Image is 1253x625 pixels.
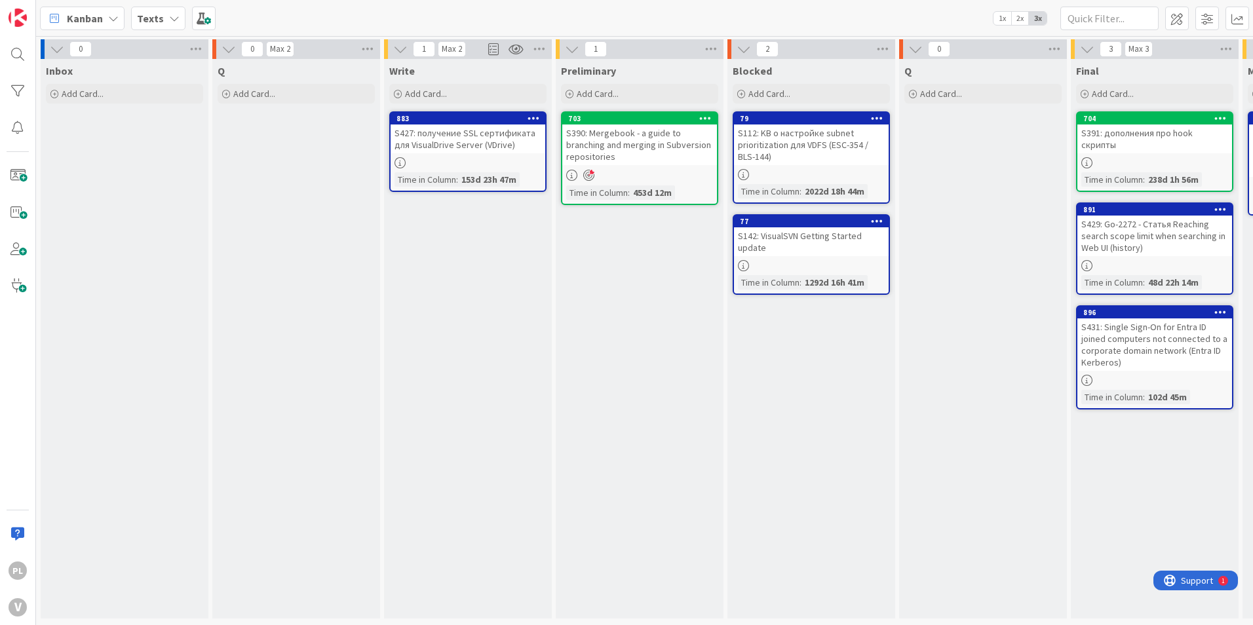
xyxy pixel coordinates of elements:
div: Max 3 [1128,46,1149,52]
span: Add Card... [1092,88,1134,100]
div: 883 [391,113,545,124]
div: 153d 23h 47m [458,172,520,187]
div: S429: Go-2272 - Статья Reaching search scope limit when searching in Web UI (history) [1077,216,1232,256]
div: 891S429: Go-2272 - Статья Reaching search scope limit when searching in Web UI (history) [1077,204,1232,256]
div: 883 [396,114,545,123]
span: Blocked [733,64,772,77]
span: : [1143,390,1145,404]
div: 896S431: Single Sign-On for Entra ID joined computers not connected to a corporate domain network... [1077,307,1232,371]
span: : [456,172,458,187]
div: 704 [1083,114,1232,123]
span: : [800,184,801,199]
div: S112: KB о настройке subnet prioritization для VDFS (ESC-354 / BLS-144) [734,124,889,165]
span: : [1143,172,1145,187]
div: Time in Column [738,184,800,199]
div: 703S390: Mergebook - a guide to branching and merging in Subversion repositories [562,113,717,165]
div: S431: Single Sign-On for Entra ID joined computers not connected to a corporate domain network (E... [1077,318,1232,371]
span: Add Card... [920,88,962,100]
span: Preliminary [561,64,616,77]
b: Texts [137,12,164,25]
span: Add Card... [405,88,447,100]
div: 79S112: KB о настройке subnet prioritization для VDFS (ESC-354 / BLS-144) [734,113,889,165]
span: Final [1076,64,1099,77]
span: 0 [241,41,263,57]
div: S142: VisualSVN Getting Started update [734,227,889,256]
span: Kanban [67,10,103,26]
span: Add Card... [748,88,790,100]
div: 896 [1077,307,1232,318]
span: Q [218,64,225,77]
div: 48d 22h 14m [1145,275,1202,290]
span: : [1143,275,1145,290]
span: 0 [69,41,92,57]
span: 0 [928,41,950,57]
div: 77S142: VisualSVN Getting Started update [734,216,889,256]
div: V [9,598,27,616]
span: 1 [413,41,435,57]
span: Add Card... [233,88,275,100]
div: Max 2 [270,46,290,52]
input: Quick Filter... [1060,7,1159,30]
div: Time in Column [566,185,628,200]
span: 3x [1029,12,1047,25]
div: 891 [1077,204,1232,216]
span: Add Card... [62,88,104,100]
div: 704 [1077,113,1232,124]
div: 102d 45m [1145,390,1190,404]
span: 3 [1100,41,1122,57]
div: 1292d 16h 41m [801,275,868,290]
div: 238d 1h 56m [1145,172,1202,187]
div: 704S391: дополнения про hook скрипты [1077,113,1232,153]
div: Time in Column [1081,172,1143,187]
div: Time in Column [738,275,800,290]
div: Max 2 [442,46,462,52]
div: 77 [740,217,889,226]
div: PL [9,561,27,580]
span: Add Card... [577,88,619,100]
span: 1 [585,41,607,57]
span: 2 [756,41,779,57]
span: Inbox [46,64,73,77]
div: Time in Column [1081,390,1143,404]
span: Write [389,64,415,77]
span: : [628,185,630,200]
div: 453d 12m [630,185,675,200]
div: 703 [568,114,717,123]
span: 1x [993,12,1011,25]
div: S390: Mergebook - a guide to branching and merging in Subversion repositories [562,124,717,165]
div: 79 [740,114,889,123]
span: : [800,275,801,290]
div: 891 [1083,205,1232,214]
img: Visit kanbanzone.com [9,9,27,27]
div: 896 [1083,308,1232,317]
span: 2x [1011,12,1029,25]
div: 883S427: получение SSL сертификата для VisualDrive Server (VDrive) [391,113,545,153]
div: S391: дополнения про hook скрипты [1077,124,1232,153]
span: Support [28,2,60,18]
div: 1 [68,5,71,16]
div: S427: получение SSL сертификата для VisualDrive Server (VDrive) [391,124,545,153]
div: Time in Column [1081,275,1143,290]
span: Q [904,64,912,77]
div: 703 [562,113,717,124]
div: 2022d 18h 44m [801,184,868,199]
div: 79 [734,113,889,124]
div: 77 [734,216,889,227]
div: Time in Column [395,172,456,187]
